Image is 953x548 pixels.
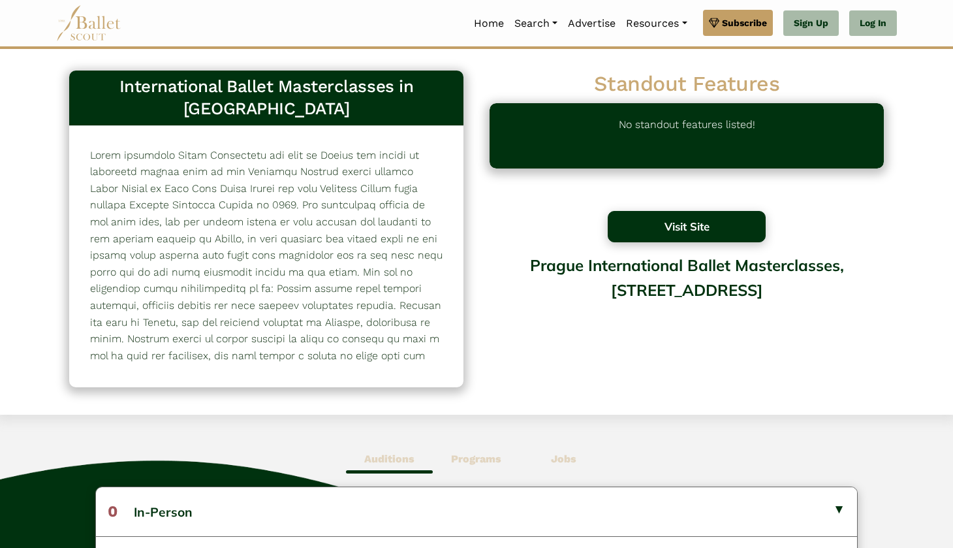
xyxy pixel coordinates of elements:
[619,116,755,155] p: No standout features listed!
[490,246,884,351] div: Prague International Ballet Masterclasses, [STREET_ADDRESS]
[709,16,719,30] img: gem.svg
[703,10,773,36] a: Subscribe
[783,10,839,37] a: Sign Up
[96,487,857,536] button: 0In-Person
[490,71,884,98] h2: Standout Features
[364,453,414,465] b: Auditions
[551,453,576,465] b: Jobs
[451,453,501,465] b: Programs
[563,10,621,37] a: Advertise
[608,211,766,242] button: Visit Site
[80,76,453,120] h3: International Ballet Masterclasses in [GEOGRAPHIC_DATA]
[509,10,563,37] a: Search
[849,10,897,37] a: Log In
[90,147,443,548] p: Lorem ipsumdolo Sitam Consectetu adi elit se Doeius tem incidi ut laboreetd magnaa enim ad min Ve...
[469,10,509,37] a: Home
[621,10,692,37] a: Resources
[722,16,767,30] span: Subscribe
[108,502,117,521] span: 0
